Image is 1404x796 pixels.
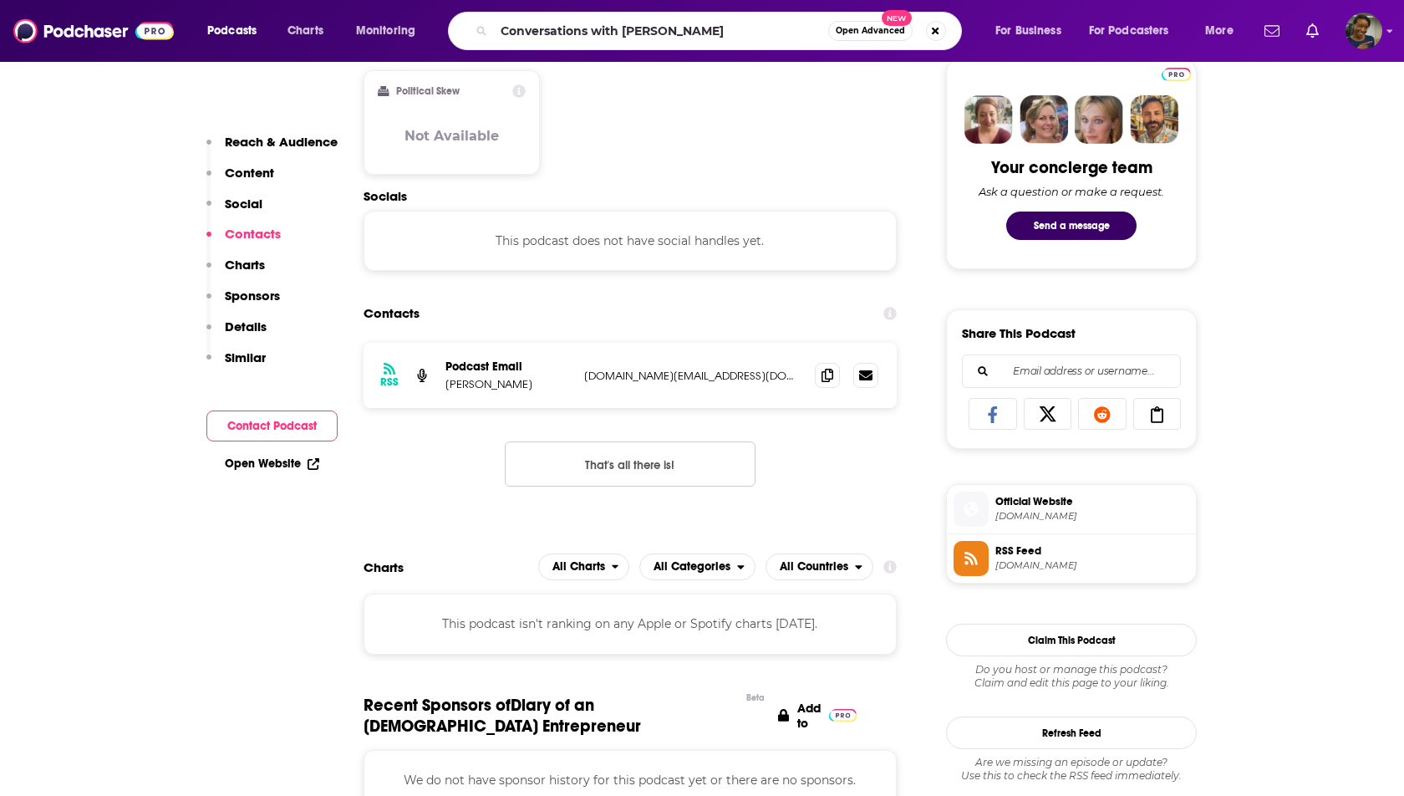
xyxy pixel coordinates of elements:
button: Similar [206,350,266,380]
button: Details [206,319,267,350]
button: open menu [1078,18,1193,44]
input: Email address or username... [976,355,1167,387]
h2: Political Skew [396,85,460,97]
span: Do you host or manage this podcast? [946,663,1197,676]
img: Podchaser - Follow, Share and Rate Podcasts [13,15,174,47]
img: Podchaser Pro [1162,68,1191,81]
p: Content [225,165,274,181]
span: Recent Sponsors of Diary of an [DEMOGRAPHIC_DATA] Entrepreneur [364,695,738,737]
button: Nothing here. [505,441,755,487]
div: Your concierge team [991,157,1152,178]
span: All Countries [780,561,848,573]
button: open menu [639,554,755,580]
p: [DOMAIN_NAME][EMAIL_ADDRESS][DOMAIN_NAME] [584,369,801,383]
span: media.rss.com [995,559,1189,572]
p: Charts [225,257,265,273]
button: Contact Podcast [206,411,338,441]
button: open menu [196,18,278,44]
button: Claim This Podcast [946,624,1197,656]
img: Jules Profile [1075,95,1123,144]
span: New [882,10,912,26]
span: All Charts [552,561,605,573]
h3: Share This Podcast [962,325,1076,341]
button: Refresh Feed [946,717,1197,749]
button: Social [206,196,262,227]
a: Share on X/Twitter [1024,398,1072,430]
button: Contacts [206,226,281,257]
span: Logged in as sabrinajohnson [1345,13,1382,49]
button: open menu [766,554,873,580]
a: Share on Facebook [969,398,1017,430]
div: Claim and edit this page to your liking. [946,663,1197,690]
p: Social [225,196,262,212]
span: rss.com [995,510,1189,523]
img: Sydney Profile [964,95,1013,144]
a: Pro website [1162,65,1191,81]
span: Open Advanced [836,27,905,35]
div: This podcast does not have social handles yet. [364,211,897,271]
button: Show profile menu [1345,13,1382,49]
button: open menu [344,18,437,44]
span: Monitoring [356,19,415,43]
a: RSS Feed[DOMAIN_NAME] [954,541,1189,576]
img: Barbara Profile [1020,95,1068,144]
img: User Profile [1345,13,1382,49]
p: Contacts [225,226,281,242]
h2: Socials [364,188,897,204]
div: Search podcasts, credits, & more... [464,12,978,50]
button: Open AdvancedNew [828,21,913,41]
a: Share on Reddit [1078,398,1127,430]
p: Similar [225,350,266,365]
button: open menu [538,554,630,580]
h2: Charts [364,559,404,575]
a: Open Website [225,457,319,471]
button: Sponsors [206,288,280,319]
span: Charts [287,19,323,43]
span: Official Website [995,494,1189,509]
span: For Business [995,19,1061,43]
span: Podcasts [207,19,257,43]
div: This podcast isn't ranking on any Apple or Spotify charts [DATE]. [364,594,897,654]
button: Send a message [1006,212,1137,240]
a: Charts [277,18,333,44]
h3: Not Available [404,128,499,144]
button: open menu [984,18,1082,44]
a: Show notifications dropdown [1258,17,1286,45]
span: For Podcasters [1089,19,1169,43]
a: Add to [778,695,857,737]
button: Charts [206,257,265,288]
h2: Categories [639,554,755,580]
div: Search followers [962,355,1181,388]
div: Beta [746,692,765,703]
p: Add to [797,701,821,731]
span: All Categories [654,561,730,573]
p: We do not have sponsor history for this podcast yet or there are no sponsors. [384,771,876,789]
p: [PERSON_NAME] [445,377,571,391]
p: Sponsors [225,288,280,304]
h2: Contacts [364,298,420,329]
div: Are we missing an episode or update? Use this to check the RSS feed immediately. [946,756,1197,783]
span: RSS Feed [995,543,1189,559]
div: Ask a question or make a request. [979,185,1164,198]
button: Content [206,165,274,196]
p: Reach & Audience [225,134,338,150]
p: Podcast Email [445,360,571,374]
a: Copy Link [1133,398,1182,430]
a: Official Website[DOMAIN_NAME] [954,492,1189,527]
button: Reach & Audience [206,134,338,165]
input: Search podcasts, credits, & more... [494,18,828,44]
img: Jon Profile [1130,95,1178,144]
a: Show notifications dropdown [1300,17,1325,45]
h3: RSS [380,375,399,389]
span: More [1205,19,1234,43]
h2: Platforms [538,554,630,580]
img: Pro Logo [829,709,857,722]
button: open menu [1193,18,1254,44]
p: Details [225,319,267,334]
h2: Countries [766,554,873,580]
